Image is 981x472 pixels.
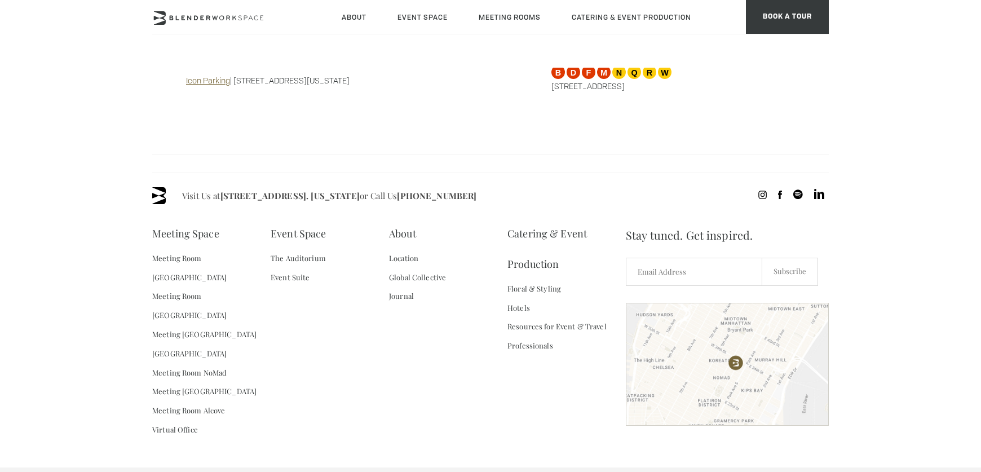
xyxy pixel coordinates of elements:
[271,218,326,249] a: Event Space
[507,317,626,355] a: Resources for Event & Travel Professionals
[551,65,795,92] p: [STREET_ADDRESS]
[152,401,225,420] a: Meeting Room Alcove
[186,75,521,86] p: | [STREET_ADDRESS][US_STATE]
[582,65,595,79] span: F
[389,218,416,249] a: About
[397,190,476,201] a: [PHONE_NUMBER]
[551,65,565,79] span: B
[507,279,561,298] a: Floral & Styling
[152,420,198,439] a: Virtual Office
[507,298,530,317] a: Hotels
[597,65,611,79] span: M
[643,65,656,79] span: R
[389,249,418,268] a: Location
[389,268,446,287] a: Global Collective
[762,258,818,286] input: Subscribe
[182,187,476,204] span: Visit Us at or Call Us
[152,344,227,363] a: [GEOGRAPHIC_DATA]
[612,65,626,79] span: N
[186,75,230,86] a: Icon Parking
[152,363,227,382] a: Meeting Room NoMad
[152,382,257,401] a: Meeting [GEOGRAPHIC_DATA]
[567,65,580,79] span: D
[152,286,271,325] a: Meeting Room [GEOGRAPHIC_DATA]
[658,65,671,79] span: W
[626,218,829,252] span: Stay tuned. Get inspired.
[271,249,326,268] a: The Auditorium
[507,218,626,279] a: Catering & Event Production
[152,325,257,344] a: Meeting [GEOGRAPHIC_DATA]
[389,286,414,306] a: Journal
[628,65,641,79] span: Q
[152,249,271,287] a: Meeting Room [GEOGRAPHIC_DATA]
[626,258,762,286] input: Email Address
[220,190,360,201] a: [STREET_ADDRESS]. [US_STATE]
[271,268,310,287] a: Event Suite
[152,218,219,249] a: Meeting Space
